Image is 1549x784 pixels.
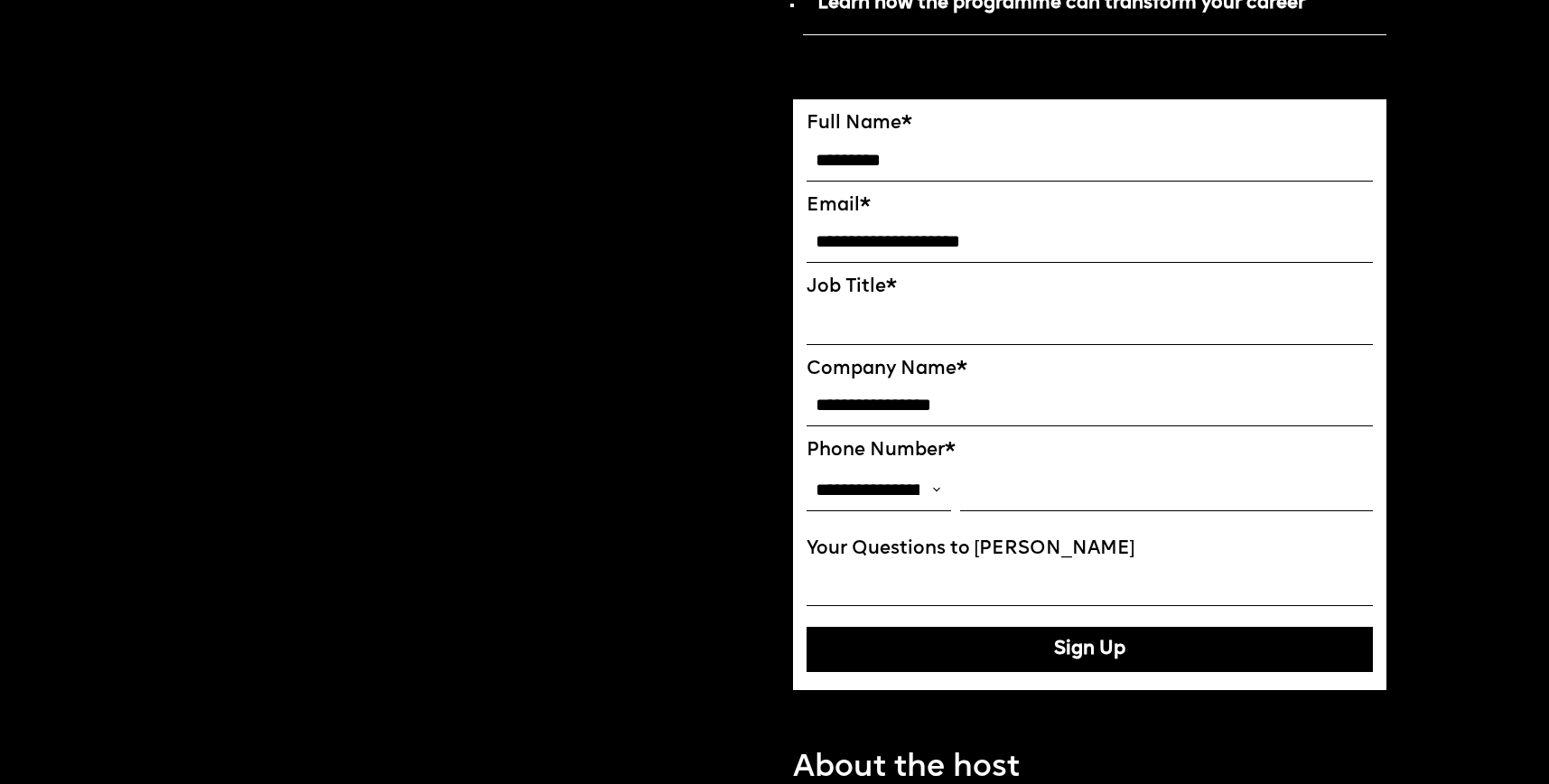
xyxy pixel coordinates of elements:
label: Phone Number [807,440,1374,462]
label: Job Title [807,276,1374,299]
label: Company Name [807,359,1374,381]
label: Full Name [807,113,1374,135]
label: Your Questions to [PERSON_NAME] [807,538,1374,561]
button: Sign Up [807,627,1374,672]
label: Email [807,195,1374,218]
